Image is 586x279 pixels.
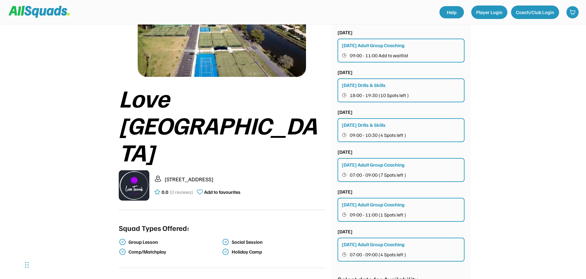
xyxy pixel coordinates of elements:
div: Love [GEOGRAPHIC_DATA] [119,84,325,165]
span: 18:00 - 19:30 (10 Spots left ) [350,93,409,98]
img: check-verified-01.svg [119,248,126,255]
button: 09:00 - 11:00 Add to waitlist [342,51,461,59]
div: [STREET_ADDRESS] [165,175,325,183]
button: 09:00 - 11:00 (1 Spots left ) [342,211,461,219]
div: Add to favourites [204,188,241,196]
button: 07:00 - 09:00 (7 Spots left ) [342,171,461,179]
span: 07:00 - 09:00 (7 Spots left ) [350,172,406,177]
div: [DATE] Adult Group Coaching [342,241,405,248]
div: [DATE] [338,148,353,156]
div: Holiday Camp [232,249,324,255]
div: [DATE] Drills & Skills [342,121,386,129]
div: Squad Types Offered: [119,222,189,233]
button: Coach/Club Login [511,6,559,19]
div: [DATE] [338,69,353,76]
button: 09:00 - 10:30 (4 Spots left ) [342,131,461,139]
a: Help [439,6,464,18]
span: 09:00 - 11:00 Add to waitlist [350,53,408,58]
div: Comp/Matchplay [129,249,221,255]
div: [DATE] Adult Group Coaching [342,42,405,49]
button: Player Login [471,6,507,19]
div: Group Lesson [129,239,221,245]
button: 07:00 - 09:00 (4 Spots left ) [342,251,461,258]
div: [DATE] Drills & Skills [342,81,386,89]
div: Social Session [232,239,324,245]
div: [DATE] Adult Group Coaching [342,201,405,208]
img: check-verified-01.svg [222,238,229,246]
img: check-verified-01.svg [222,248,229,255]
div: [DATE] [338,29,353,36]
span: 07:00 - 09:00 (4 Spots left ) [350,252,406,257]
div: [DATE] [338,188,353,195]
img: Squad%20Logo.svg [9,6,70,17]
div: [DATE] [338,228,353,235]
div: [DATE] [338,108,353,116]
button: 18:00 - 19:30 (10 Spots left ) [342,91,461,99]
img: check-verified-01.svg [119,238,126,246]
span: 09:00 - 11:00 (1 Spots left ) [350,212,406,217]
div: (0 reviews) [170,188,193,196]
img: shopping-cart-01%20%281%29.svg [569,9,576,15]
div: 0.0 [162,188,168,196]
img: LTPP_Logo_REV.jpeg [119,170,149,201]
div: [DATE] Adult Group Coaching [342,161,405,168]
span: 09:00 - 10:30 (4 Spots left ) [350,133,406,138]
